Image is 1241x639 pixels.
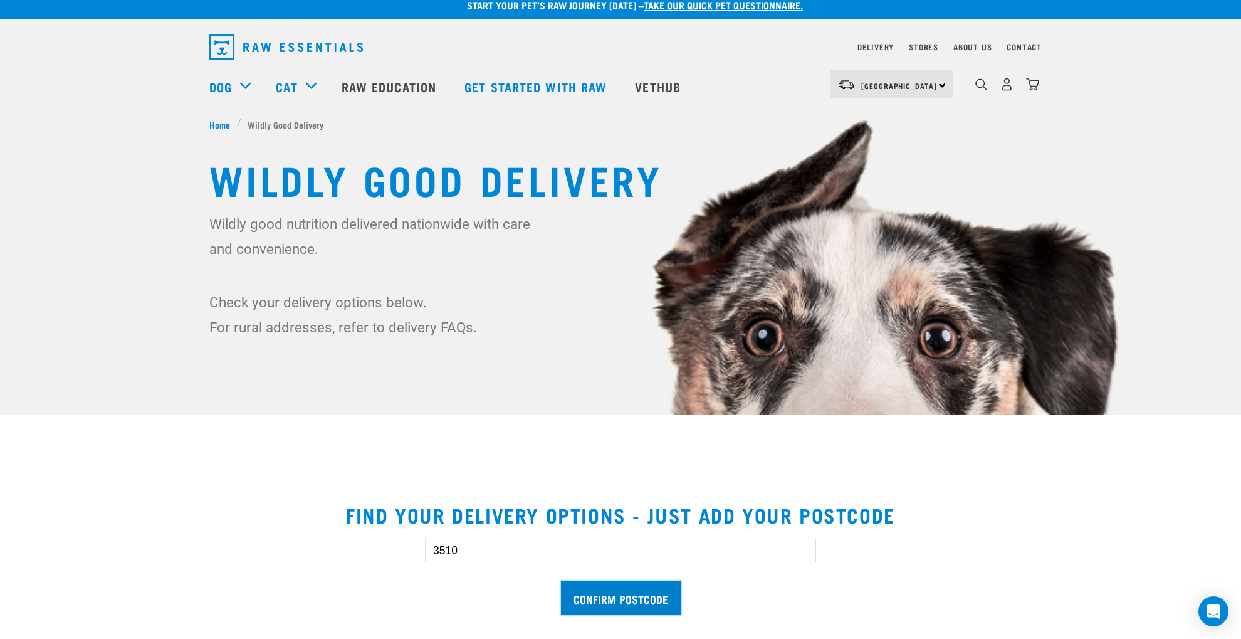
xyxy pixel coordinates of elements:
[329,61,452,112] a: Raw Education
[909,45,938,49] a: Stores
[425,539,816,562] input: Enter your postcode here...
[622,61,696,112] a: Vethub
[1007,45,1042,49] a: Contact
[199,29,1042,65] nav: dropdown navigation
[15,504,1226,526] h2: Find your delivery options - just add your postcode
[209,211,538,261] p: Wildly good nutrition delivered nationwide with care and convenience.
[1198,596,1228,626] div: Open Intercom Messenger
[1026,78,1039,91] img: home-icon@2x.png
[953,45,992,49] a: About Us
[561,581,681,615] input: Confirm postcode
[209,118,230,131] span: Home
[209,77,232,96] a: Dog
[644,2,803,8] a: take our quick pet questionnaire.
[452,61,622,112] a: Get started with Raw
[1000,78,1013,91] img: user.png
[975,78,987,90] img: home-icon-1@2x.png
[209,34,363,60] img: Raw Essentials Logo
[209,118,237,131] a: Home
[861,83,937,88] span: [GEOGRAPHIC_DATA]
[276,77,297,96] a: Cat
[838,79,855,90] img: van-moving.png
[209,290,538,340] p: Check your delivery options below. For rural addresses, refer to delivery FAQs.
[857,45,894,49] a: Delivery
[209,156,1032,201] h1: Wildly Good Delivery
[209,118,1032,131] nav: breadcrumbs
